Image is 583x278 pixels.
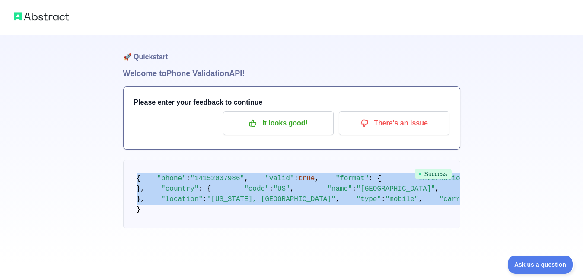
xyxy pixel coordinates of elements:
[223,111,334,135] button: It looks good!
[229,116,327,131] p: It looks good!
[190,175,244,182] span: "14152007986"
[186,175,191,182] span: :
[414,175,477,182] span: "international"
[315,175,319,182] span: ,
[435,185,440,193] span: ,
[415,169,452,179] span: Success
[161,185,198,193] span: "country"
[298,175,315,182] span: true
[244,185,269,193] span: "code"
[439,195,476,203] span: "carrier"
[339,111,449,135] button: There's an issue
[385,195,419,203] span: "mobile"
[345,116,443,131] p: There's an issue
[352,185,357,193] span: :
[356,185,435,193] span: "[GEOGRAPHIC_DATA]"
[207,195,336,203] span: "[US_STATE], [GEOGRAPHIC_DATA]"
[123,67,460,80] h1: Welcome to Phone Validation API!
[335,195,340,203] span: ,
[269,185,274,193] span: :
[244,175,248,182] span: ,
[508,256,574,274] iframe: Toggle Customer Support
[265,175,294,182] span: "valid"
[381,195,385,203] span: :
[137,175,141,182] span: {
[273,185,290,193] span: "US"
[199,185,211,193] span: : {
[418,195,423,203] span: ,
[290,185,294,193] span: ,
[335,175,369,182] span: "format"
[14,10,69,22] img: Abstract logo
[294,175,298,182] span: :
[356,195,381,203] span: "type"
[134,97,449,108] h3: Please enter your feedback to continue
[123,35,460,67] h1: 🚀 Quickstart
[327,185,352,193] span: "name"
[161,195,203,203] span: "location"
[157,175,186,182] span: "phone"
[203,195,207,203] span: :
[369,175,381,182] span: : {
